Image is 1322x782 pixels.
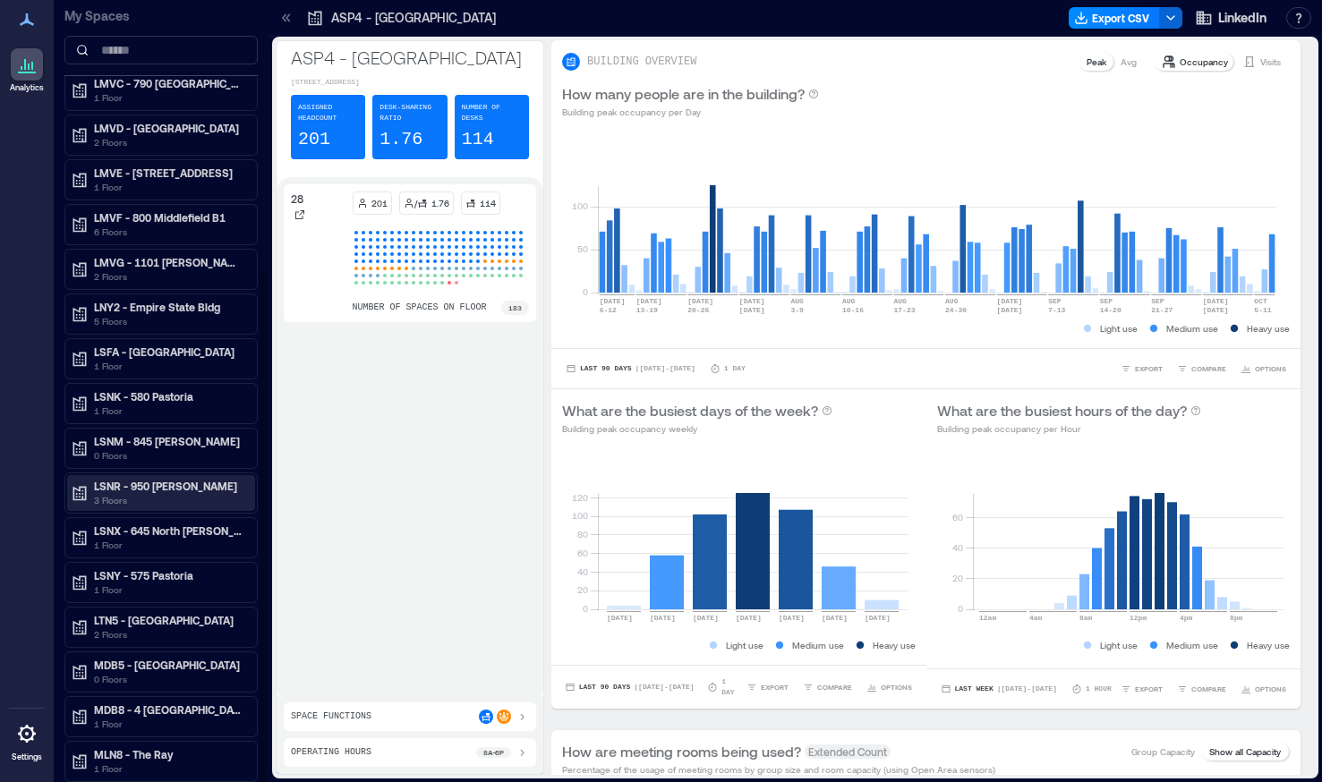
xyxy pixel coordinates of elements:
p: 114 [480,196,496,210]
p: Heavy use [1247,638,1290,652]
text: 6-12 [600,306,617,314]
p: Settings [12,752,42,762]
p: 6 Floors [94,225,244,239]
p: Building peak occupancy per Day [562,105,819,119]
text: AUG [842,297,856,305]
p: Percentage of the usage of meeting rooms by group size and room capacity (using Open Area sensors) [562,762,995,777]
text: [DATE] [739,306,765,314]
text: 14-20 [1100,306,1122,314]
button: OPTIONS [863,678,916,696]
p: 1 Day [724,363,746,374]
tspan: 0 [583,603,588,614]
p: 1 Floor [94,359,244,373]
p: Visits [1260,55,1281,69]
p: 1 Hour [1086,684,1112,694]
p: 1 Floor [94,717,244,731]
p: 28 [291,191,303,206]
text: 5-11 [1254,306,1271,314]
text: 17-23 [893,306,915,314]
text: [DATE] [600,297,626,305]
span: OPTIONS [881,682,912,693]
p: LSNR - 950 [PERSON_NAME] [94,479,244,493]
p: 2 Floors [94,135,244,149]
p: Group Capacity [1131,744,1195,759]
text: 13-19 [636,306,658,314]
p: 3 Floors [94,493,244,507]
p: 201 [298,127,330,152]
tspan: 100 [572,200,588,211]
p: Operating Hours [291,745,371,760]
text: [DATE] [736,614,762,622]
p: LNY2 - Empire State Bldg [94,300,244,314]
p: Desk-sharing ratio [380,102,439,123]
p: LSNM - 845 [PERSON_NAME] [94,434,244,448]
p: MLN8 - The Ray [94,747,244,761]
button: LinkedIn [1190,4,1272,32]
p: [STREET_ADDRESS] [291,77,529,88]
text: AUG [790,297,804,305]
p: My Spaces [64,7,258,25]
p: ASP4 - [GEOGRAPHIC_DATA] [331,9,496,27]
text: 12am [979,614,996,622]
button: OPTIONS [1237,360,1290,378]
p: Avg [1121,55,1137,69]
text: SEP [1100,297,1113,305]
text: [DATE] [865,614,891,622]
p: Heavy use [1247,321,1290,336]
p: ASP4 - [GEOGRAPHIC_DATA] [291,45,529,70]
text: [DATE] [1203,297,1229,305]
p: 8a - 6p [483,747,504,758]
text: SEP [1048,297,1062,305]
p: 1 Floor [94,180,244,194]
text: 24-30 [945,306,967,314]
text: [DATE] [779,614,805,622]
text: 8pm [1230,614,1243,622]
p: How many people are in the building? [562,83,805,105]
text: 3-9 [790,306,804,314]
tspan: 40 [577,566,588,577]
text: OCT [1254,297,1267,305]
p: BUILDING OVERVIEW [587,55,696,69]
button: Last 90 Days |[DATE]-[DATE] [562,678,696,696]
p: LSNY - 575 Pastoria [94,568,244,582]
p: LMVE - [STREET_ADDRESS] [94,166,244,180]
a: Analytics [4,43,49,98]
text: 21-27 [1151,306,1173,314]
text: 7-13 [1048,306,1065,314]
text: [DATE] [687,297,713,305]
p: Occupancy [1180,55,1228,69]
span: COMPARE [1191,684,1226,694]
tspan: 40 [951,542,962,553]
span: COMPARE [1191,363,1226,374]
p: Number of Desks [462,102,522,123]
p: 201 [371,196,388,210]
p: MDB5 - [GEOGRAPHIC_DATA] [94,658,244,672]
p: LMVD - [GEOGRAPHIC_DATA] [94,121,244,135]
text: [DATE] [607,614,633,622]
button: OPTIONS [1237,680,1290,698]
tspan: 50 [577,243,588,254]
p: Building peak occupancy weekly [562,421,832,436]
p: Medium use [1166,321,1218,336]
text: 4pm [1180,614,1193,622]
p: 2 Floors [94,269,244,284]
text: AUG [945,297,959,305]
tspan: 60 [951,512,962,523]
p: LTN5 - [GEOGRAPHIC_DATA] [94,613,244,627]
button: Last Week |[DATE]-[DATE] [937,680,1061,698]
span: EXPORT [1135,363,1163,374]
tspan: 20 [577,585,588,596]
p: Space Functions [291,710,371,724]
text: 4am [1029,614,1043,622]
text: SEP [1151,297,1164,305]
button: COMPARE [1173,680,1230,698]
span: EXPORT [1135,684,1163,694]
tspan: 120 [572,492,588,503]
text: [DATE] [693,614,719,622]
span: OPTIONS [1255,684,1286,694]
tspan: 100 [572,510,588,521]
a: Settings [5,712,48,768]
p: 1 Floor [94,90,244,105]
text: [DATE] [997,297,1023,305]
p: 5 Floors [94,314,244,328]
